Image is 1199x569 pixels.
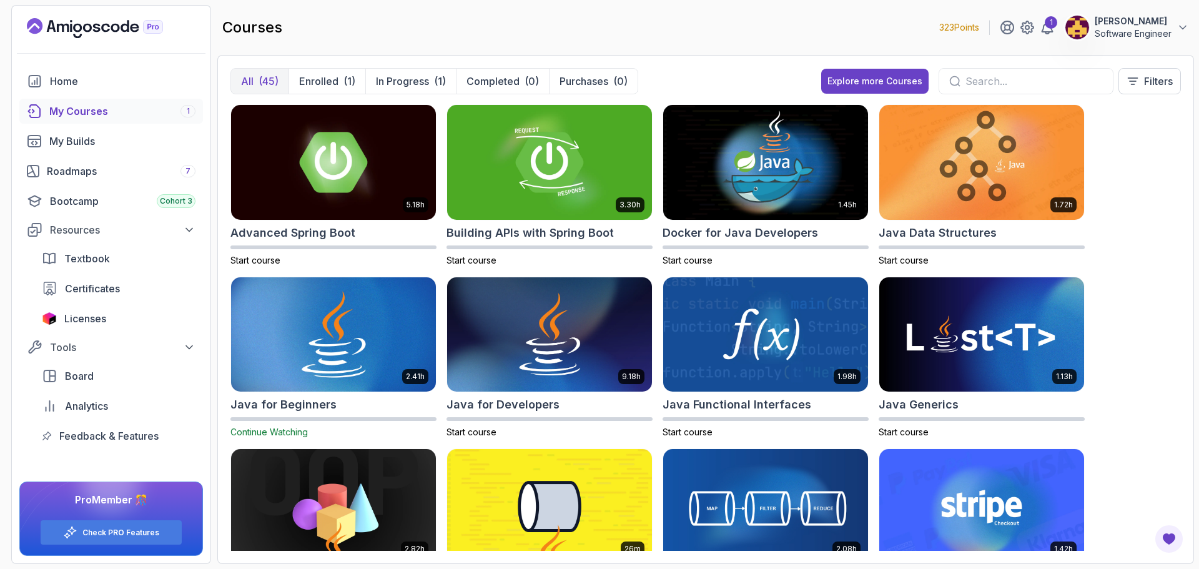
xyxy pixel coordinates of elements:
span: Licenses [64,311,106,326]
div: (1) [434,74,446,89]
p: 1.45h [838,200,857,210]
h2: Java for Beginners [230,396,337,413]
img: Java Generics card [879,277,1084,392]
p: Purchases [560,74,608,89]
p: Software Engineer [1095,27,1172,40]
div: Home [50,74,195,89]
div: My Courses [49,104,195,119]
button: Open Feedback Button [1154,524,1184,554]
a: Java for Beginners card2.41hJava for BeginnersContinue Watching [230,277,437,439]
span: Start course [663,255,713,265]
span: Board [65,369,94,383]
span: Textbook [64,251,110,266]
span: Continue Watching [230,427,308,437]
span: Start course [447,427,496,437]
div: (45) [259,74,279,89]
p: Filters [1144,74,1173,89]
button: Check PRO Features [40,520,182,545]
div: (0) [525,74,539,89]
p: In Progress [376,74,429,89]
p: 9.18h [622,372,641,382]
a: roadmaps [19,159,203,184]
p: 26m [624,544,641,554]
p: 2.08h [836,544,857,554]
button: In Progress(1) [365,69,456,94]
a: 1 [1040,20,1055,35]
h2: courses [222,17,282,37]
img: Java for Developers card [447,277,652,392]
div: (0) [613,74,628,89]
div: Explore more Courses [827,75,922,87]
img: Java Streams card [663,449,868,564]
button: Tools [19,336,203,359]
div: Bootcamp [50,194,195,209]
button: Completed(0) [456,69,549,94]
a: board [34,364,203,388]
p: 2.82h [405,544,425,554]
div: Roadmaps [47,164,195,179]
span: Feedback & Features [59,428,159,443]
p: Enrolled [299,74,338,89]
img: Advanced Spring Boot card [231,105,436,220]
span: 7 [185,166,190,176]
span: Start course [879,427,929,437]
img: Java Streams Essentials card [447,449,652,564]
span: Start course [447,255,496,265]
p: 5.18h [407,200,425,210]
p: 1.98h [837,372,857,382]
a: certificates [34,276,203,301]
p: 1.72h [1054,200,1073,210]
img: Building APIs with Spring Boot card [447,105,652,220]
h2: Java Generics [879,396,959,413]
button: user profile image[PERSON_NAME]Software Engineer [1065,15,1189,40]
span: Start course [879,255,929,265]
img: Java Functional Interfaces card [663,277,868,392]
h2: Advanced Spring Boot [230,224,355,242]
img: Java for Beginners card [226,274,441,395]
span: Analytics [65,398,108,413]
a: builds [19,129,203,154]
p: 1.13h [1056,372,1073,382]
p: 3.30h [619,200,641,210]
div: Tools [50,340,195,355]
h2: Docker for Java Developers [663,224,818,242]
p: [PERSON_NAME] [1095,15,1172,27]
button: Explore more Courses [821,69,929,94]
span: Start course [230,255,280,265]
span: 1 [187,106,190,116]
a: bootcamp [19,189,203,214]
img: Java Object Oriented Programming card [231,449,436,564]
a: courses [19,99,203,124]
a: licenses [34,306,203,331]
h2: Building APIs with Spring Boot [447,224,614,242]
span: Cohort 3 [160,196,192,206]
a: feedback [34,423,203,448]
input: Search... [965,74,1103,89]
h2: Java Functional Interfaces [663,396,811,413]
button: Filters [1118,68,1181,94]
img: Java Data Structures card [879,105,1084,220]
img: Docker for Java Developers card [663,105,868,220]
button: Enrolled(1) [289,69,365,94]
div: Resources [50,222,195,237]
img: user profile image [1065,16,1089,39]
div: 1 [1045,16,1057,29]
p: Completed [466,74,520,89]
img: Stripe Checkout card [879,449,1084,564]
p: 2.41h [406,372,425,382]
p: 323 Points [939,21,979,34]
h2: Java Data Structures [879,224,997,242]
img: jetbrains icon [42,312,57,325]
span: Start course [663,427,713,437]
a: Check PRO Features [82,528,159,538]
button: All(45) [231,69,289,94]
a: analytics [34,393,203,418]
p: 1.42h [1054,544,1073,554]
h2: Java for Developers [447,396,560,413]
div: (1) [343,74,355,89]
a: textbook [34,246,203,271]
button: Resources [19,219,203,241]
a: Landing page [27,18,192,38]
p: All [241,74,254,89]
